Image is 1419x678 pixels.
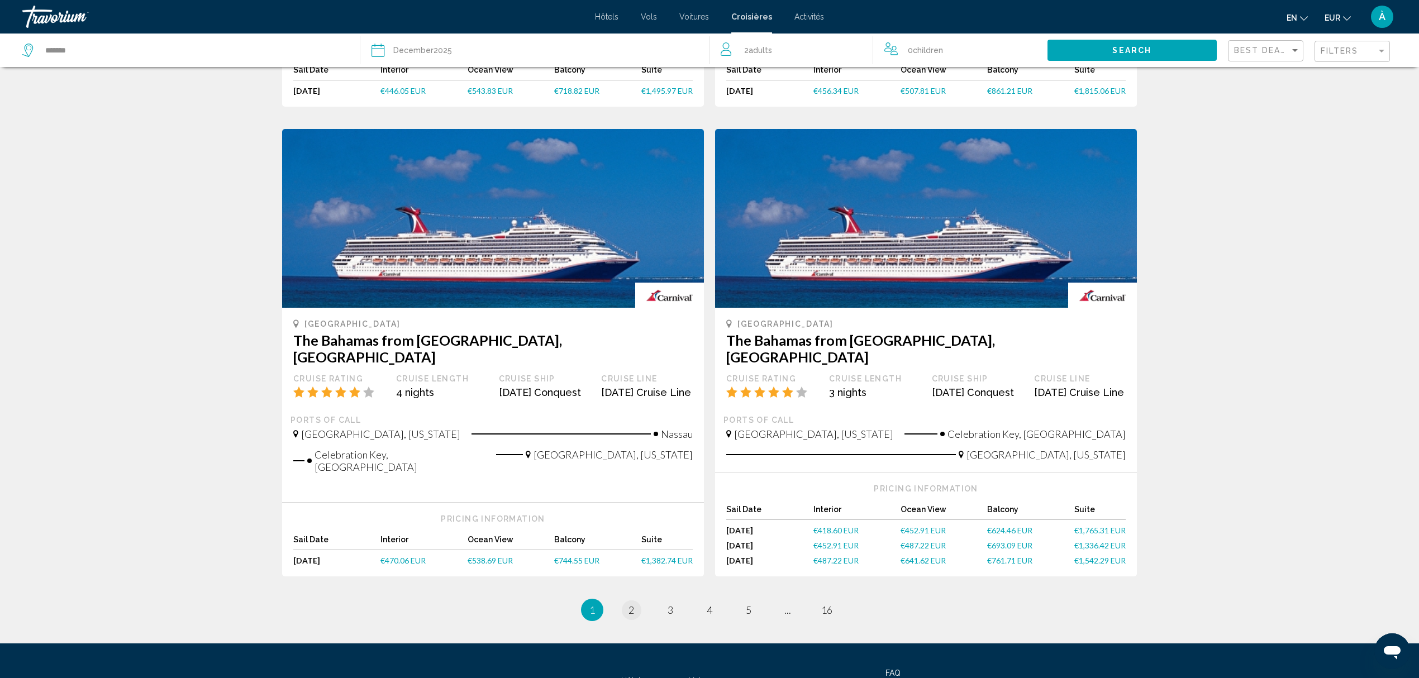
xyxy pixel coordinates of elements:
a: €641.62 EUR [901,556,988,565]
a: €446.05 EUR [380,86,468,96]
font: FAQ [885,669,901,677]
a: Hôtels [595,12,618,21]
mat-select: Sort by [1234,46,1300,56]
a: €470.06 EUR [380,556,468,565]
div: [DATE] [293,556,380,565]
div: Pricing Information [726,484,1126,494]
span: €624.46 EUR [987,526,1032,535]
span: Best Deals [1234,46,1293,55]
a: €452.91 EUR [813,541,901,550]
div: Ocean View [901,65,988,80]
div: [DATE] Cruise Line [1034,386,1126,398]
span: €487.22 EUR [813,556,859,565]
span: [GEOGRAPHIC_DATA] [737,319,834,328]
div: Interior [813,505,901,520]
button: Changer de langue [1287,9,1308,26]
span: December [393,46,434,55]
span: €487.22 EUR [901,541,946,550]
div: Cruise Rating [726,374,818,384]
a: €538.69 EUR [468,556,555,565]
span: Children [913,46,943,55]
iframe: Bouton de lancement de la fenêtre de messagerie [1374,633,1410,669]
a: €1,336.42 EUR [1074,541,1126,550]
div: Cruise Length [829,374,921,384]
span: €507.81 EUR [901,86,946,96]
span: €418.60 EUR [813,526,859,535]
button: Search [1047,40,1217,60]
span: €744.55 EUR [554,556,599,565]
span: 16 [821,604,832,616]
span: Filters [1321,46,1359,55]
span: €761.71 EUR [987,556,1032,565]
a: €718.82 EUR [554,86,641,96]
a: Voitures [679,12,709,21]
span: Celebration Key, [GEOGRAPHIC_DATA] [315,448,491,473]
a: €1,765.31 EUR [1074,526,1126,535]
a: Travorium [22,6,584,28]
div: Balcony [987,65,1074,80]
span: €446.05 EUR [380,86,426,96]
span: €456.34 EUR [813,86,859,96]
div: Ocean View [468,65,555,80]
span: [GEOGRAPHIC_DATA], [US_STATE] [534,448,693,461]
a: Activités [794,12,824,21]
a: €1,542.29 EUR [1074,556,1126,565]
div: Ocean View [468,535,555,550]
span: ... [784,604,791,616]
a: €693.09 EUR [987,541,1074,550]
span: €693.09 EUR [987,541,1032,550]
span: [GEOGRAPHIC_DATA], [US_STATE] [966,448,1126,461]
div: Sail Date [726,65,813,80]
span: [GEOGRAPHIC_DATA], [US_STATE] [301,428,460,440]
div: Ocean View [901,505,988,520]
div: Suite [641,535,693,550]
button: December2025 [372,34,698,67]
div: 4 nights [396,386,488,398]
span: [GEOGRAPHIC_DATA], [US_STATE] [734,428,893,440]
div: Sail Date [293,65,380,80]
ul: Pagination [282,599,1137,621]
div: Balcony [987,505,1074,520]
a: €452.91 EUR [901,526,988,535]
a: €1,382.74 EUR [641,556,693,565]
div: [DATE] [726,526,813,535]
button: Changer de devise [1325,9,1351,26]
a: €543.83 EUR [468,86,555,96]
div: [DATE] [293,86,380,96]
a: €1,815.06 EUR [1074,86,1126,96]
div: 2025 [393,42,452,58]
span: 3 [668,604,673,616]
a: €861.21 EUR [987,86,1074,96]
div: Ports of call [723,415,1128,425]
a: €761.71 EUR [987,556,1074,565]
a: Croisières [731,12,772,21]
button: Menu utilisateur [1368,5,1397,28]
span: €470.06 EUR [380,556,426,565]
span: 5 [746,604,751,616]
div: Interior [813,65,901,80]
div: Interior [380,65,468,80]
span: Search [1112,46,1151,55]
div: [DATE] [726,556,813,565]
span: 1 [589,604,595,616]
a: €744.55 EUR [554,556,641,565]
div: Cruise Ship [499,374,591,384]
img: carnival.gif [635,283,704,308]
span: Nassau [661,428,693,440]
div: [DATE] Conquest [499,386,591,398]
span: 0 [908,42,943,58]
font: À [1379,11,1385,22]
font: en [1287,13,1297,22]
font: Vols [641,12,657,21]
a: €487.22 EUR [813,556,901,565]
div: Pricing Information [293,514,693,524]
h3: The Bahamas from [GEOGRAPHIC_DATA], [GEOGRAPHIC_DATA] [726,332,1126,365]
span: €718.82 EUR [554,86,599,96]
div: Cruise Rating [293,374,385,384]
